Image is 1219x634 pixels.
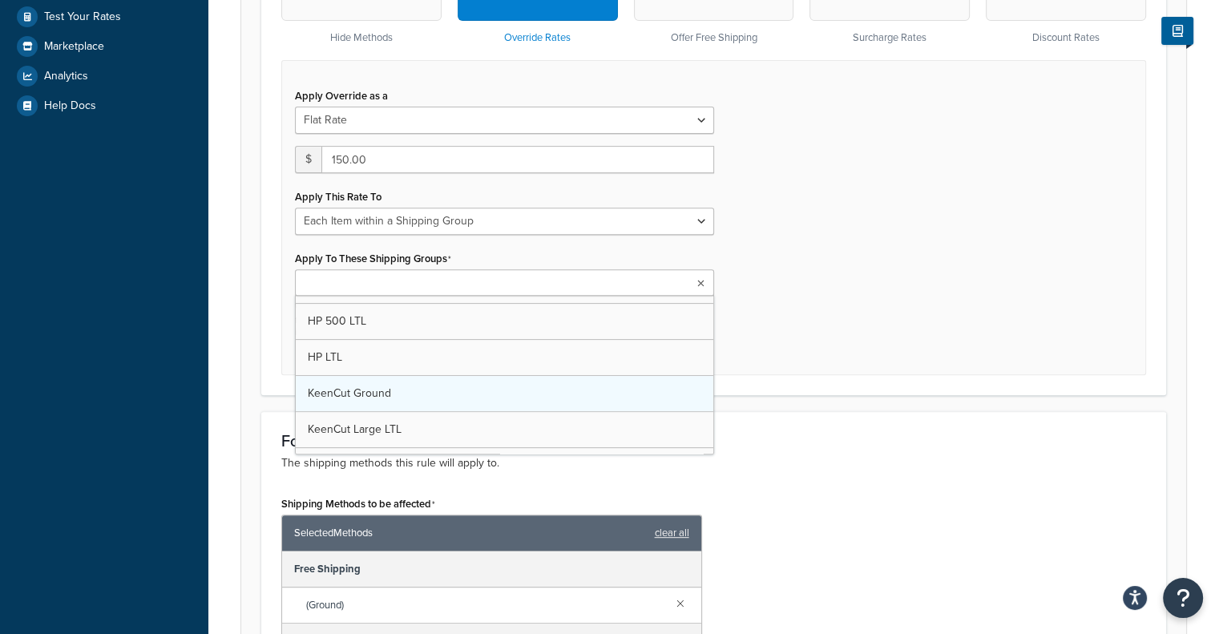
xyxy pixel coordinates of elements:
h3: For these shipping methods... [281,432,1146,450]
span: Marketplace [44,40,104,54]
p: The shipping methods this rule will apply to. [281,454,1146,472]
a: Help Docs [12,91,196,120]
a: Analytics [12,62,196,91]
a: clear all [655,522,689,544]
label: Apply Override as a [295,90,388,102]
span: Help Docs [44,99,96,113]
label: Apply This Rate To [295,191,381,203]
a: KeenCut Ground [296,376,713,411]
span: (Ground) [306,594,664,616]
button: Open Resource Center [1163,578,1203,618]
button: Show Help Docs [1161,17,1193,45]
span: $ [295,146,321,173]
div: Free Shipping [282,551,701,588]
span: KeenCut Ground [308,385,391,402]
label: Shipping Methods to be affected [281,498,435,511]
a: KeenCut Large LTL [296,412,713,447]
a: Marketplace [12,32,196,61]
span: HP LTL [308,349,342,365]
span: HP 500 LTL [308,313,366,329]
span: KeenCut Large LTL [308,421,402,438]
a: Test Your Rates [12,2,196,31]
a: HP 500 LTL [296,304,713,339]
span: Test Your Rates [44,10,121,24]
a: HP LTL [296,340,713,375]
span: Analytics [44,70,88,83]
label: Apply To These Shipping Groups [295,252,451,265]
span: Selected Methods [294,522,647,544]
